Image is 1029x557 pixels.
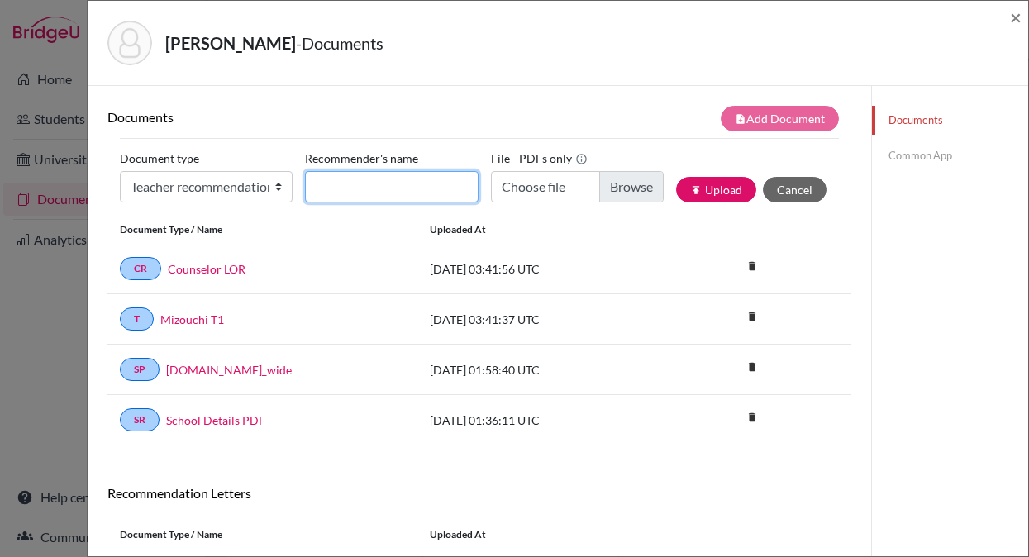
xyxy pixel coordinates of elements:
div: Uploaded at [417,222,665,237]
a: CR [120,257,161,280]
i: note_add [735,113,746,125]
h6: Documents [107,109,479,125]
a: delete [740,256,765,278]
button: Cancel [763,177,827,202]
i: delete [740,355,765,379]
span: × [1010,5,1022,29]
a: SR [120,408,160,431]
a: Documents [872,106,1028,135]
i: publish [690,184,702,196]
a: SP [120,358,160,381]
label: File - PDFs only [491,145,588,171]
div: [DATE] 01:36:11 UTC [417,412,665,429]
a: delete [740,407,765,430]
div: Document Type / Name [107,527,417,542]
label: Document type [120,145,199,171]
button: note_addAdd Document [721,106,839,131]
button: Close [1010,7,1022,27]
strong: [PERSON_NAME] [165,33,296,53]
a: delete [740,307,765,329]
a: Counselor LOR [168,260,245,278]
label: Recommender's name [305,145,418,171]
a: [DOMAIN_NAME]_wide [166,361,292,378]
div: [DATE] 01:58:40 UTC [417,361,665,378]
a: T [120,307,154,331]
div: [DATE] 03:41:37 UTC [417,311,665,328]
a: Common App [872,141,1028,170]
div: [DATE] 03:41:56 UTC [417,260,665,278]
a: School Details PDF [166,412,265,429]
i: delete [740,254,765,278]
i: delete [740,405,765,430]
span: - Documents [296,33,383,53]
div: Document Type / Name [107,222,417,237]
a: Mizouchi T1 [160,311,224,328]
button: publishUpload [676,177,756,202]
a: delete [740,357,765,379]
i: delete [740,304,765,329]
div: Uploaded at [417,527,665,542]
h6: Recommendation Letters [107,485,851,501]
